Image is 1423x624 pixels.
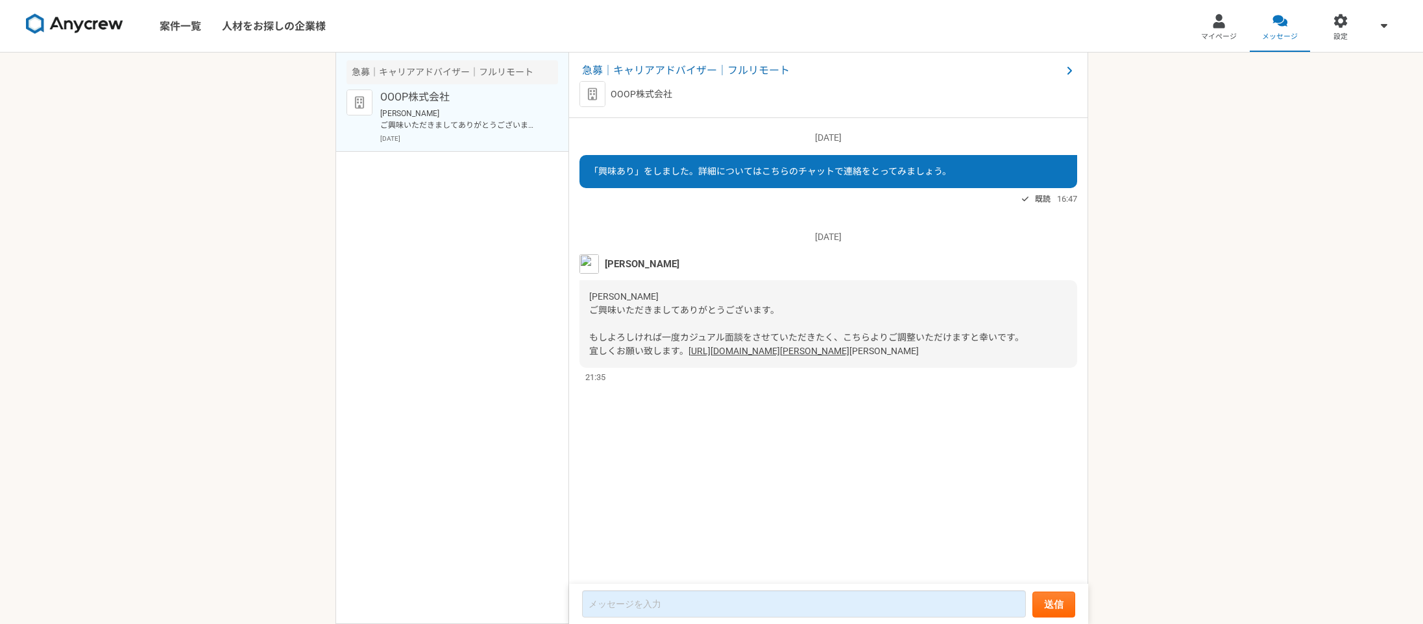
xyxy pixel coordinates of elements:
p: [PERSON_NAME] ご興味いただきましてありがとうございます。 もしよろしければ一度カジュアル面談をさせていただきたく、こちらよりご調整いただけますと幸いです。 宜しくお願い致します。 ... [380,108,541,131]
span: 16:47 [1057,193,1077,205]
div: 急募｜キャリアアドバイザー｜フルリモート [347,60,558,84]
span: 設定 [1333,32,1348,42]
span: [PERSON_NAME] [849,346,919,356]
p: OOOP株式会社 [611,88,672,101]
img: default_org_logo-42cde973f59100197ec2c8e796e4974ac8490bb5b08a0eb061ff975e4574aa76.png [347,90,372,115]
a: [URL][DOMAIN_NAME][PERSON_NAME] [688,346,849,356]
span: メッセージ [1262,32,1298,42]
span: 既読 [1035,191,1051,207]
span: マイページ [1201,32,1237,42]
p: [DATE] [579,230,1077,244]
span: [PERSON_NAME] [605,257,679,271]
img: unnamed.png [579,254,599,274]
span: 「興味あり」をしました。詳細についてはこちらのチャットで連絡をとってみましょう。 [589,166,951,176]
p: [DATE] [380,134,558,143]
img: default_org_logo-42cde973f59100197ec2c8e796e4974ac8490bb5b08a0eb061ff975e4574aa76.png [579,81,605,107]
p: [DATE] [579,131,1077,145]
span: 急募｜キャリアアドバイザー｜フルリモート [582,63,1062,78]
img: 8DqYSo04kwAAAAASUVORK5CYII= [26,14,123,34]
p: OOOP株式会社 [380,90,541,105]
button: 送信 [1032,592,1075,618]
span: 21:35 [585,371,605,383]
span: [PERSON_NAME] ご興味いただきましてありがとうございます。 もしよろしければ一度カジュアル面談をさせていただきたく、こちらよりご調整いただけますと幸いです。 宜しくお願い致します。 [589,291,1024,356]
